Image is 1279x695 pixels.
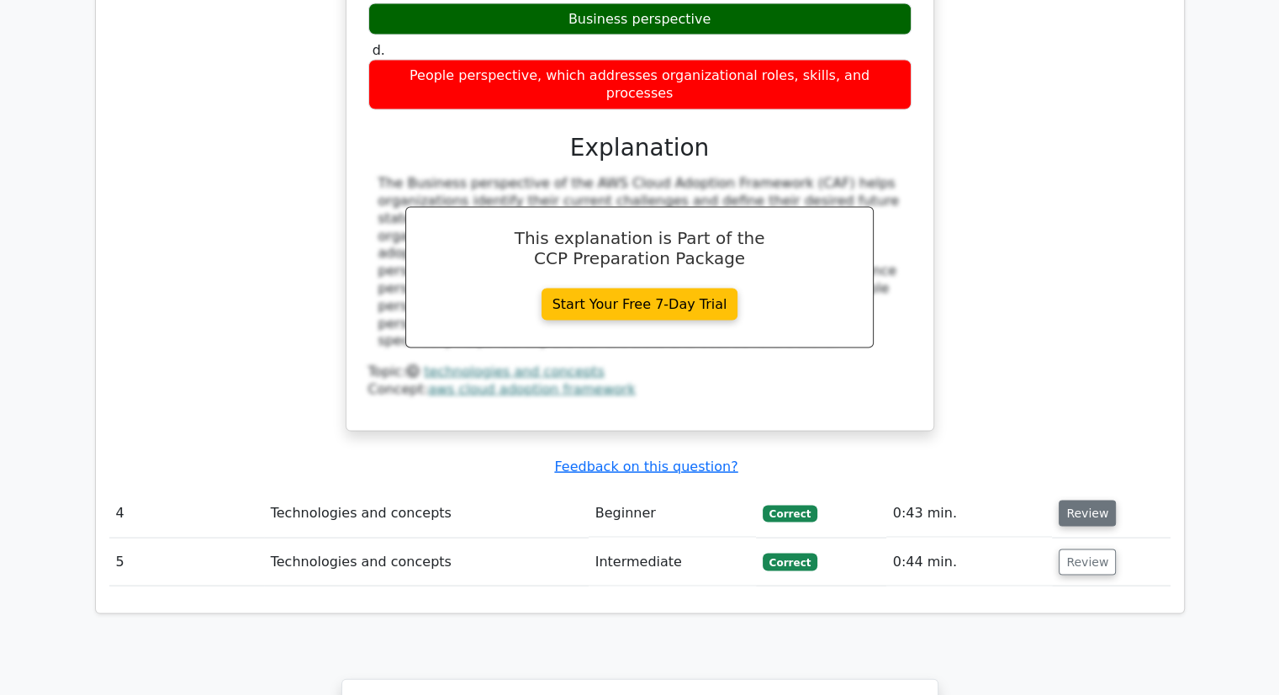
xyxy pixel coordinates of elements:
a: technologies and concepts [424,363,604,379]
td: Technologies and concepts [264,538,589,586]
a: aws cloud adoption framework [428,381,636,397]
td: Intermediate [589,538,756,586]
span: d. [373,42,385,58]
button: Review [1059,501,1116,527]
td: 0:44 min. [886,538,1053,586]
td: 4 [109,490,264,538]
span: Correct [763,506,817,523]
td: Technologies and concepts [264,490,589,538]
a: Start Your Free 7-Day Trial [542,289,738,321]
td: 0:43 min. [886,490,1053,538]
span: Correct [763,554,817,570]
div: People perspective, which addresses organizational roles, skills, and processes [368,60,912,110]
button: Review [1059,549,1116,576]
td: Beginner [589,490,756,538]
div: The Business perspective of the AWS Cloud Adoption Framework (CAF) helps organizations identify t... [378,175,901,350]
div: Concept: [368,381,912,399]
td: 5 [109,538,264,586]
div: Business perspective [368,3,912,36]
a: Feedback on this question? [554,459,737,475]
h3: Explanation [378,134,901,162]
div: Topic: [368,363,912,381]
